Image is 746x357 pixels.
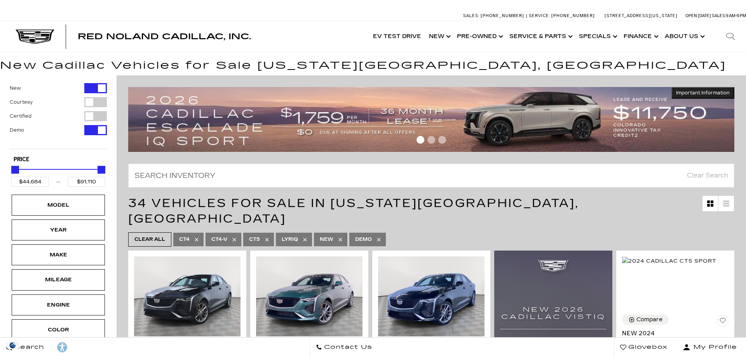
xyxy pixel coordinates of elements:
[726,13,746,18] span: 9 AM-6 PM
[622,329,729,345] a: New 2024Cadillac CT5 Sport
[78,33,251,40] a: Red Noland Cadillac, Inc.
[128,196,579,226] span: 34 Vehicles for Sale in [US_STATE][GEOGRAPHIC_DATA], [GEOGRAPHIC_DATA]
[4,341,22,349] section: Click to Open Cookie Consent Modal
[620,21,661,52] a: Finance
[505,21,575,52] a: Service & Parts
[78,32,251,41] span: Red Noland Cadillac, Inc.
[551,13,595,18] span: [PHONE_NUMBER]
[128,164,734,188] input: Search Inventory
[39,201,78,209] div: Model
[438,136,446,144] span: Go to slide 3
[369,21,425,52] a: EV Test Drive
[575,21,620,52] a: Specials
[4,341,22,349] img: Opt-Out Icon
[249,235,260,244] span: CT5
[322,342,372,353] span: Contact Us
[12,319,105,340] div: ColorColor
[16,30,54,44] img: Cadillac Dark Logo with Cadillac White Text
[39,251,78,259] div: Make
[10,84,21,92] label: New
[11,177,49,187] input: Minimum
[712,13,726,18] span: Sales:
[134,256,241,336] img: 2024 Cadillac CT4 Sport
[11,166,19,174] div: Minimum Price
[685,13,711,18] span: Open [DATE]
[417,136,424,144] span: Go to slide 1
[10,83,107,149] div: Filter by Vehicle Type
[427,136,435,144] span: Go to slide 2
[378,256,485,336] img: 2024 Cadillac CT4 Sport
[717,315,729,329] button: Save Vehicle
[39,226,78,234] div: Year
[256,256,363,336] img: 2025 Cadillac CT4 Sport
[605,13,678,18] a: [STREET_ADDRESS][US_STATE]
[128,87,734,152] img: 2509-September-FOM-Escalade-IQ-Lease9
[12,269,105,290] div: MileageMileage
[39,326,78,334] div: Color
[179,235,190,244] span: CT4
[529,13,550,18] span: Service:
[211,235,227,244] span: CT4-V
[14,156,103,163] h5: Price
[463,14,526,18] a: Sales: [PHONE_NUMBER]
[68,177,105,187] input: Maximum
[622,315,669,325] button: Compare Vehicle
[355,235,372,244] span: Demo
[676,90,730,96] span: Important Information
[622,257,716,265] img: 2024 Cadillac CT5 Sport
[12,244,105,265] div: MakeMake
[674,338,746,357] button: Open user profile menu
[425,21,453,52] a: New
[11,163,105,187] div: Price
[481,13,524,18] span: [PHONE_NUMBER]
[10,112,31,120] label: Certified
[12,342,44,353] span: Search
[310,338,378,357] a: Contact Us
[661,21,707,52] a: About Us
[39,301,78,309] div: Engine
[671,87,734,99] button: Important Information
[39,275,78,284] div: Mileage
[10,126,24,134] label: Demo
[453,21,505,52] a: Pre-Owned
[626,342,668,353] span: Glovebox
[98,166,105,174] div: Maximum Price
[282,235,298,244] span: LYRIQ
[12,219,105,240] div: YearYear
[636,316,662,323] div: Compare
[463,13,479,18] span: Sales:
[10,98,33,106] label: Courtesy
[614,338,674,357] a: Glovebox
[690,342,737,353] span: My Profile
[12,294,105,315] div: EngineEngine
[622,329,723,337] span: New 2024
[526,14,597,18] a: Service: [PHONE_NUMBER]
[320,235,333,244] span: New
[134,235,165,244] span: Clear All
[12,195,105,216] div: ModelModel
